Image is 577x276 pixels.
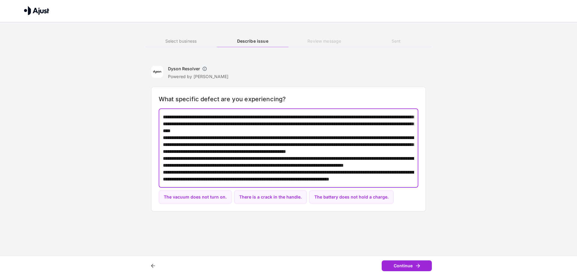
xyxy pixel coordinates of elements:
[159,190,232,204] button: The vacuum does not turn on.
[382,260,432,271] button: Continue
[151,66,163,78] img: Dyson
[168,74,229,80] p: Powered by [PERSON_NAME]
[288,38,360,44] h6: Review message
[168,66,200,72] h6: Dyson Resolver
[309,190,394,204] button: The battery does not hold a charge.
[217,38,288,44] h6: Describe issue
[360,38,432,44] h6: Sent
[234,190,307,204] button: There is a crack in the handle.
[145,38,217,44] h6: Select business
[24,6,49,15] img: Ajust
[159,94,418,104] h6: What specific defect are you experiencing?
